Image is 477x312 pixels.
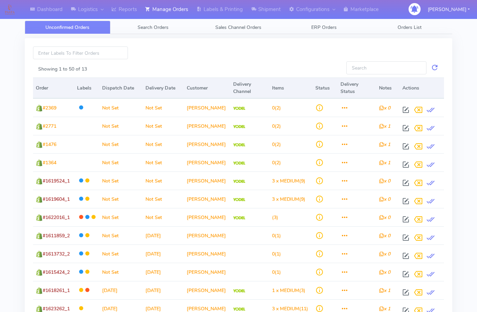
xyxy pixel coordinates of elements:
th: Dispatch Date [99,77,143,98]
span: 0 [272,141,275,148]
img: Yodel [233,107,245,110]
i: x 0 [379,196,390,202]
span: 3 x MEDIUM [272,305,299,312]
span: (2) [272,105,281,111]
i: x 0 [379,251,390,257]
th: Notes [376,77,400,98]
span: #1622016_1 [43,214,70,221]
input: Enter Labels To Filter Orders [33,46,128,59]
td: [PERSON_NAME] [184,135,230,153]
th: Order [33,77,74,98]
th: Delivery Channel [230,77,269,98]
td: Not Set [99,153,143,171]
img: Yodel [233,162,245,165]
span: 0 [272,123,275,129]
span: Orders List [398,24,422,31]
td: Not Set [143,117,184,135]
i: x 0 [379,269,390,275]
th: Customer [184,77,230,98]
span: (11) [272,305,308,312]
td: [DATE] [99,281,143,299]
input: Search [346,61,426,74]
th: Labels [74,77,99,98]
span: (9) [272,178,305,184]
span: #1476 [43,141,56,148]
td: Not Set [143,190,184,208]
td: Not Set [143,153,184,171]
span: 3 x MEDIUM [272,196,299,202]
span: #2369 [43,105,56,111]
span: Unconfirmed Orders [45,24,89,31]
span: 0 [272,232,275,239]
span: (9) [272,196,305,202]
td: Not Set [99,245,143,263]
td: [DATE] [143,226,184,245]
td: [PERSON_NAME] [184,171,230,190]
td: Not Set [99,263,143,281]
th: Actions [400,77,444,98]
i: x 1 [379,123,390,129]
th: Delivery Status [338,77,377,98]
img: Yodel [233,198,245,201]
td: Not Set [99,190,143,208]
img: Yodel [233,308,245,311]
th: Delivery Date [143,77,184,98]
td: [PERSON_NAME] [184,245,230,263]
td: Not Set [143,208,184,226]
td: [DATE] [143,245,184,263]
td: [PERSON_NAME] [184,153,230,171]
button: [PERSON_NAME] [423,2,475,17]
i: x 0 [379,178,390,184]
td: Not Set [99,98,143,117]
span: Search Orders [138,24,169,31]
span: ERP Orders [311,24,337,31]
span: #1619604_1 [43,196,70,202]
span: (1) [272,251,281,257]
img: Yodel [233,143,245,147]
td: [PERSON_NAME] [184,208,230,226]
i: x 1 [379,141,390,148]
span: 3 x MEDIUM [272,178,299,184]
span: #1364 [43,159,56,166]
span: (2) [272,141,281,148]
i: x 0 [379,232,390,239]
td: Not Set [143,98,184,117]
td: [DATE] [143,263,184,281]
th: Items [269,77,313,98]
td: [DATE] [143,281,184,299]
span: #1611859_2 [43,232,70,239]
td: [PERSON_NAME] [184,190,230,208]
span: (2) [272,123,281,129]
span: (3) [272,214,278,221]
td: [PERSON_NAME] [184,281,230,299]
td: [PERSON_NAME] [184,226,230,245]
span: (1) [272,232,281,239]
th: Status [313,77,338,98]
td: [PERSON_NAME] [184,98,230,117]
span: #1613732_2 [43,251,70,257]
label: Showing 1 to 50 of 13 [38,65,87,73]
span: (2) [272,159,281,166]
td: Not Set [143,171,184,190]
i: x 1 [379,287,390,294]
img: Yodel [233,125,245,128]
span: 1 x MEDIUM [272,287,299,294]
td: Not Set [99,226,143,245]
img: Yodel [233,216,245,220]
td: Not Set [143,135,184,153]
span: #1615424_2 [43,269,70,275]
i: x 0 [379,214,390,221]
span: Sales Channel Orders [215,24,261,31]
span: (3) [272,287,305,294]
span: #2771 [43,123,56,129]
span: #1618261_1 [43,287,70,294]
td: Not Set [99,208,143,226]
i: x 1 [379,305,390,312]
span: #1619524_1 [43,178,70,184]
span: 0 [272,269,275,275]
img: Yodel [233,289,245,293]
td: Not Set [99,135,143,153]
span: #1623262_1 [43,305,70,312]
span: 0 [272,105,275,111]
img: Yodel [233,180,245,183]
